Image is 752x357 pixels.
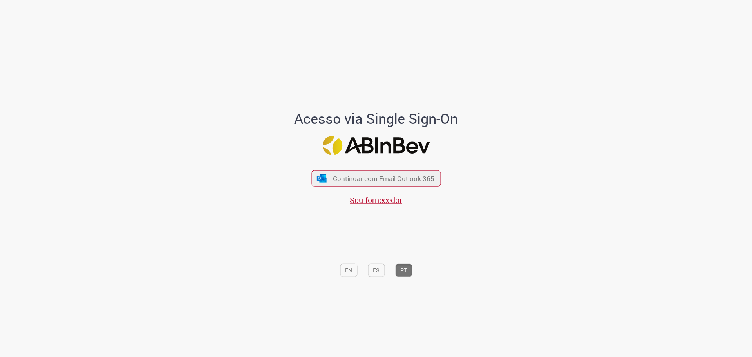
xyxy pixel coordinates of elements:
button: ícone Azure/Microsoft 360 Continuar com Email Outlook 365 [311,170,441,186]
span: Continuar com Email Outlook 365 [333,174,434,183]
button: EN [340,263,357,277]
a: Sou fornecedor [350,195,402,205]
button: ES [368,263,385,277]
img: Logo ABInBev [322,136,430,155]
img: ícone Azure/Microsoft 360 [316,174,327,182]
h1: Acesso via Single Sign-On [268,111,485,127]
button: PT [395,263,412,277]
